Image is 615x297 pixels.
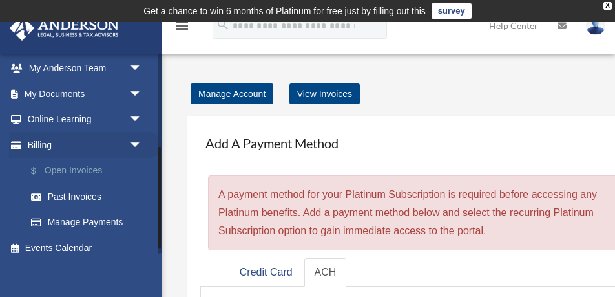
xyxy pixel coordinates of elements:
a: Manage Account [191,83,273,104]
a: Past Invoices [18,184,162,210]
a: View Invoices [289,83,360,104]
span: $ [38,163,45,179]
i: search [216,17,230,32]
a: survey [432,3,472,19]
a: Online Learningarrow_drop_down [9,107,162,133]
a: ACH [304,258,347,287]
div: Get a chance to win 6 months of Platinum for free just by filling out this [143,3,426,19]
a: My Documentsarrow_drop_down [9,81,162,107]
img: User Pic [586,16,605,35]
a: menu [174,23,190,34]
img: Anderson Advisors Platinum Portal [6,16,123,41]
div: close [603,2,612,10]
span: arrow_drop_down [129,81,155,107]
a: Manage Payments [18,210,155,236]
span: arrow_drop_down [129,107,155,133]
a: My Anderson Teamarrow_drop_down [9,56,162,82]
i: menu [174,18,190,34]
span: arrow_drop_down [129,132,155,159]
a: Events Calendar [9,235,162,261]
a: Billingarrow_drop_down [9,132,162,158]
a: $Open Invoices [18,158,162,184]
a: Credit Card [229,258,303,287]
span: arrow_drop_down [129,56,155,82]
